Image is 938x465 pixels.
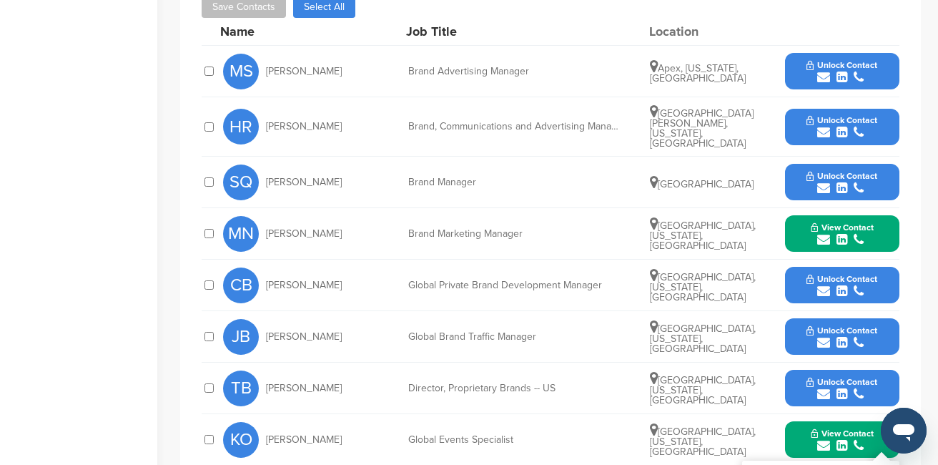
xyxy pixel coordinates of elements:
[223,54,259,89] span: MS
[650,178,754,190] span: [GEOGRAPHIC_DATA]
[408,177,623,187] div: Brand Manager
[266,383,342,393] span: [PERSON_NAME]
[811,222,874,232] span: View Contact
[408,280,623,290] div: Global Private Brand Development Manager
[806,274,877,284] span: Unlock Contact
[806,325,877,336] span: Unlock Contact
[789,367,894,410] button: Unlock Contact
[266,177,342,187] span: [PERSON_NAME]
[789,50,894,93] button: Unlock Contact
[266,332,342,342] span: [PERSON_NAME]
[650,271,756,303] span: [GEOGRAPHIC_DATA], [US_STATE], [GEOGRAPHIC_DATA]
[266,229,342,239] span: [PERSON_NAME]
[806,115,877,125] span: Unlock Contact
[408,383,623,393] div: Director, Proprietary Brands -- US
[266,435,342,445] span: [PERSON_NAME]
[223,109,259,145] span: HR
[406,25,621,38] div: Job Title
[223,216,259,252] span: MN
[650,107,754,150] span: [GEOGRAPHIC_DATA][PERSON_NAME], [US_STATE], [GEOGRAPHIC_DATA]
[789,105,894,148] button: Unlock Contact
[650,323,756,355] span: [GEOGRAPHIC_DATA], [US_STATE], [GEOGRAPHIC_DATA]
[223,165,259,200] span: SQ
[408,67,623,77] div: Brand Advertising Manager
[223,268,259,303] span: CB
[408,332,623,342] div: Global Brand Traffic Manager
[789,264,894,307] button: Unlock Contact
[223,371,259,406] span: TB
[811,429,874,439] span: View Contact
[794,418,891,461] button: View Contact
[408,229,623,239] div: Brand Marketing Manager
[220,25,377,38] div: Name
[794,212,891,255] button: View Contact
[266,122,342,132] span: [PERSON_NAME]
[650,374,756,406] span: [GEOGRAPHIC_DATA], [US_STATE], [GEOGRAPHIC_DATA]
[650,62,746,84] span: Apex, [US_STATE], [GEOGRAPHIC_DATA]
[806,377,877,387] span: Unlock Contact
[408,122,623,132] div: Brand, Communications and Advertising Manager/ Category Manager
[806,171,877,181] span: Unlock Contact
[266,67,342,77] span: [PERSON_NAME]
[650,220,756,252] span: [GEOGRAPHIC_DATA], [US_STATE], [GEOGRAPHIC_DATA]
[223,422,259,458] span: KO
[881,408,927,454] iframe: Button to launch messaging window
[649,25,756,38] div: Location
[266,280,342,290] span: [PERSON_NAME]
[806,60,877,70] span: Unlock Contact
[650,426,756,458] span: [GEOGRAPHIC_DATA], [US_STATE], [GEOGRAPHIC_DATA]
[789,161,894,204] button: Unlock Contact
[223,319,259,355] span: JB
[408,435,623,445] div: Global Events Specialist
[789,315,894,358] button: Unlock Contact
